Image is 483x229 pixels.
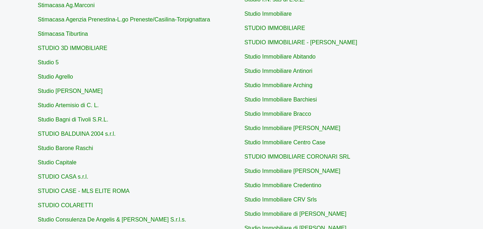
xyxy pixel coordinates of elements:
a: Studio Immobiliare [PERSON_NAME] [245,168,341,174]
a: Stimacasa Agenzia Prenestina-L.go Preneste/Casilina-Torpignattara [38,16,210,23]
a: STUDIO BALDUINA 2004 s.r.l. [38,131,116,137]
a: Studio Immobiliare di [PERSON_NAME] [245,211,346,217]
a: STUDIO CASA s.r.l. [38,174,88,180]
a: STUDIO COLARETTI [38,202,93,208]
a: Studio Immobiliare Centro Case [245,139,326,145]
a: Studio Immobiliare [245,11,292,17]
a: Studio Immobiliare [PERSON_NAME] [245,125,341,131]
a: Studio Immobiliare Credentino [245,182,321,188]
a: Studio Barone Raschi [38,145,93,151]
a: Studio Bagni di Tivoli S.R.L. [38,116,108,123]
a: Studio Immobiliare Barchiesi [245,96,317,103]
a: Studio [PERSON_NAME] [38,88,103,94]
a: STUDIO IMMOBILIARE - [PERSON_NAME] [245,39,358,45]
a: Studio Capitale [38,159,77,165]
a: Studio Immobiliare Arching [245,82,312,88]
a: STUDIO 3D IMMOBILIARE [38,45,108,51]
a: Studio Immobiliare Abitando [245,54,316,60]
a: STUDIO IMMOBILIARE [245,25,305,31]
a: Stimacasa Tiburtina [38,31,88,37]
a: STUDIO IMMOBILIARE CORONARI SRL [245,154,350,160]
a: Stimacasa Ag.Marconi [38,2,95,8]
a: Studio Immobiliare CRV Srls [245,196,317,203]
a: Studio Agrello [38,74,73,80]
a: Studio 5 [38,59,59,65]
a: Studio Immobiliare Antinori [245,68,312,74]
a: Studio Immobiliare Bracco [245,111,311,117]
a: STUDIO CASE - MLS ELITE ROMA [38,188,130,194]
a: Studio Consulenza De Angelis & [PERSON_NAME] S.r.l.s. [38,216,186,223]
a: Studio Artemisio di C. L. [38,102,99,108]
